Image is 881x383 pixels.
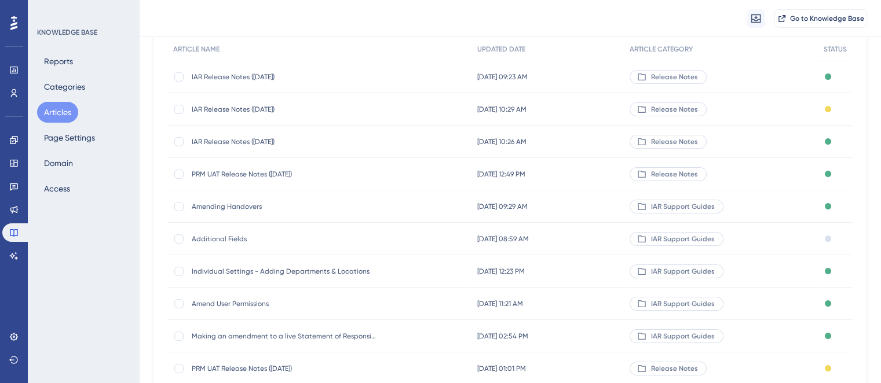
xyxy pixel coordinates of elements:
span: Amending Handovers [192,202,377,211]
span: PRM UAT Release Notes ([DATE]) [192,170,377,179]
span: IAR Support Guides [651,299,715,308]
span: [DATE] 10:29 AM [477,105,527,114]
button: Go to Knowledge Base [774,9,867,28]
button: Articles [37,102,78,123]
span: [DATE] 08:59 AM [477,234,529,244]
span: Additional Fields [192,234,377,244]
button: Categories [37,76,92,97]
span: Release Notes [651,72,698,82]
span: Making an amendment to a live Statement of Responsibilities [192,332,377,341]
span: Release Notes [651,105,698,114]
span: STATUS [824,45,847,54]
span: IAR Release Notes ([DATE]) [192,72,377,82]
span: [DATE] 10:26 AM [477,137,527,146]
span: [DATE] 12:49 PM [477,170,525,179]
span: Release Notes [651,170,698,179]
span: Individual Settings - Adding Departments & Locations [192,267,377,276]
span: Amend User Permissions [192,299,377,308]
span: IAR Support Guides [651,267,715,276]
span: IAR Support Guides [651,202,715,211]
button: Reports [37,51,80,72]
span: [DATE] 11:21 AM [477,299,523,308]
div: KNOWLEDGE BASE [37,28,97,37]
span: IAR Support Guides [651,332,715,341]
span: [DATE] 01:01 PM [477,364,526,373]
span: PRM UAT Release Notes ([DATE]) [192,364,377,373]
span: [DATE] 09:29 AM [477,202,528,211]
span: IAR Release Notes ([DATE]) [192,137,377,146]
span: [DATE] 09:23 AM [477,72,528,82]
span: Release Notes [651,137,698,146]
span: [DATE] 12:23 PM [477,267,525,276]
span: Go to Knowledge Base [790,14,864,23]
span: IAR Support Guides [651,234,715,244]
span: IAR Release Notes ([DATE]) [192,105,377,114]
span: Release Notes [651,364,698,373]
span: UPDATED DATE [477,45,525,54]
button: Domain [37,153,80,174]
span: ARTICLE NAME [173,45,220,54]
button: Access [37,178,77,199]
button: Page Settings [37,127,102,148]
span: [DATE] 02:54 PM [477,332,528,341]
span: ARTICLE CATEGORY [630,45,693,54]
